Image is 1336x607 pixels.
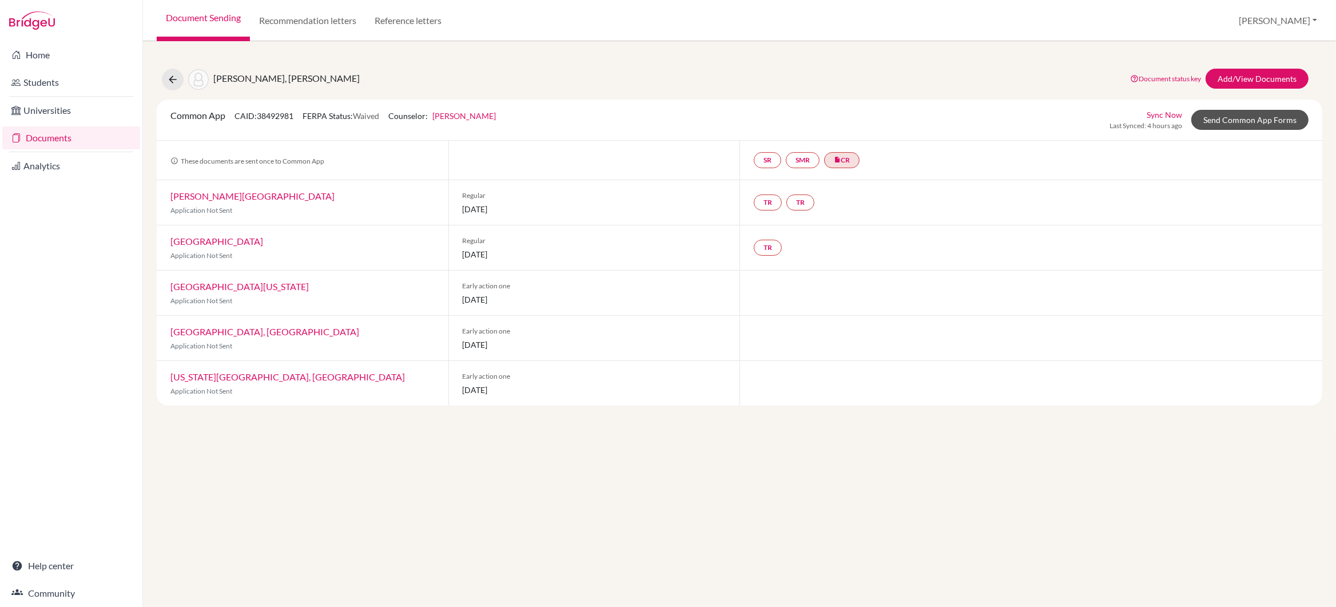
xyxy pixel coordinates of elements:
[834,156,841,163] i: insert_drive_file
[2,554,140,577] a: Help center
[432,111,496,121] a: [PERSON_NAME]
[170,236,263,247] a: [GEOGRAPHIC_DATA]
[463,326,726,336] span: Early action one
[170,387,232,395] span: Application Not Sent
[2,71,140,94] a: Students
[170,110,225,121] span: Common App
[1234,10,1322,31] button: [PERSON_NAME]
[463,281,726,291] span: Early action one
[2,582,140,605] a: Community
[2,126,140,149] a: Documents
[824,152,860,168] a: insert_drive_fileCR
[170,326,359,337] a: [GEOGRAPHIC_DATA], [GEOGRAPHIC_DATA]
[170,206,232,215] span: Application Not Sent
[786,152,820,168] a: SMR
[303,111,379,121] span: FERPA Status:
[2,43,140,66] a: Home
[463,236,726,246] span: Regular
[1130,74,1201,83] a: Document status key
[786,195,814,211] a: TR
[9,11,55,30] img: Bridge-U
[1110,121,1182,131] span: Last Synced: 4 hours ago
[353,111,379,121] span: Waived
[1147,109,1182,121] a: Sync Now
[234,111,293,121] span: CAID: 38492981
[213,73,360,84] span: [PERSON_NAME], [PERSON_NAME]
[170,371,405,382] a: [US_STATE][GEOGRAPHIC_DATA], [GEOGRAPHIC_DATA]
[463,339,726,351] span: [DATE]
[754,240,782,256] a: TR
[463,203,726,215] span: [DATE]
[170,251,232,260] span: Application Not Sent
[170,296,232,305] span: Application Not Sent
[463,371,726,382] span: Early action one
[388,111,496,121] span: Counselor:
[2,154,140,177] a: Analytics
[1191,110,1309,130] a: Send Common App Forms
[463,293,726,306] span: [DATE]
[463,248,726,260] span: [DATE]
[754,152,781,168] a: SR
[170,342,232,350] span: Application Not Sent
[1206,69,1309,89] a: Add/View Documents
[2,99,140,122] a: Universities
[170,281,309,292] a: [GEOGRAPHIC_DATA][US_STATE]
[463,384,726,396] span: [DATE]
[170,157,324,165] span: These documents are sent once to Common App
[170,191,335,201] a: [PERSON_NAME][GEOGRAPHIC_DATA]
[463,191,726,201] span: Regular
[754,195,782,211] a: TR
